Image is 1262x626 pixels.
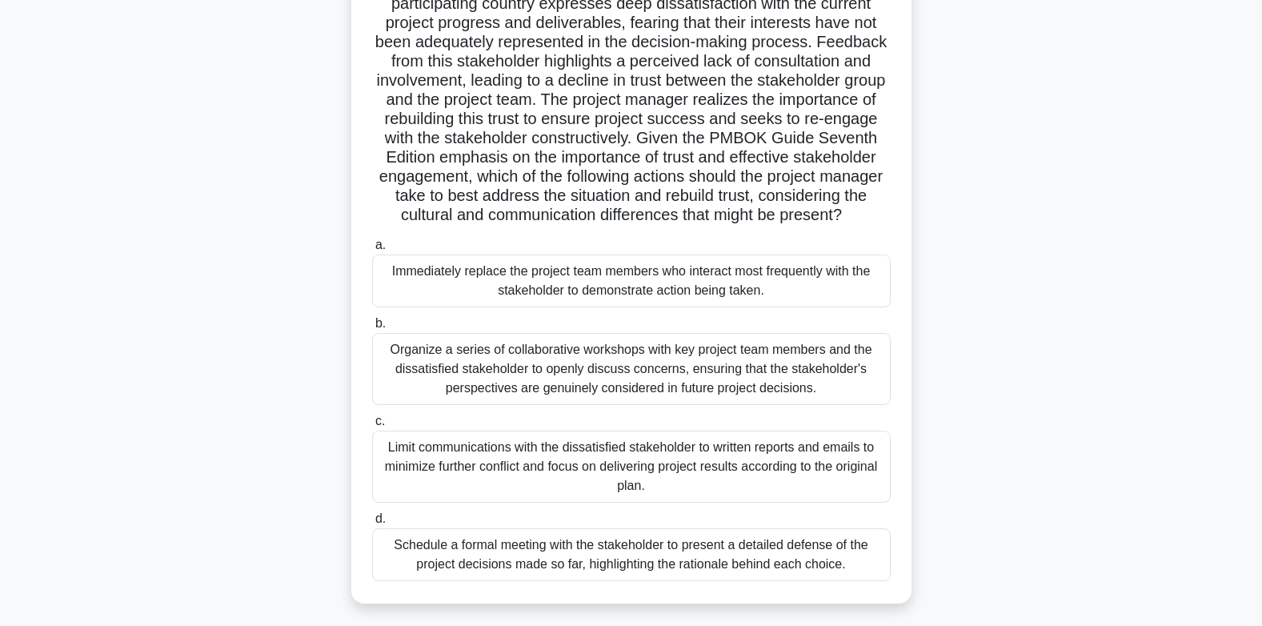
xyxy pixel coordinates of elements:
[372,255,891,307] div: Immediately replace the project team members who interact most frequently with the stakeholder to...
[375,512,386,525] span: d.
[372,528,891,581] div: Schedule a formal meeting with the stakeholder to present a detailed defense of the project decis...
[375,238,386,251] span: a.
[372,431,891,503] div: Limit communications with the dissatisfied stakeholder to written reports and emails to minimize ...
[375,414,385,427] span: c.
[372,333,891,405] div: Organize a series of collaborative workshops with key project team members and the dissatisfied s...
[375,316,386,330] span: b.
